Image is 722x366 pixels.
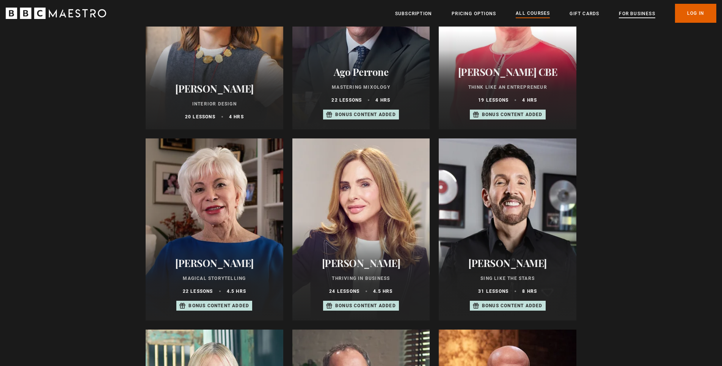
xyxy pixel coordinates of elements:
p: Bonus content added [482,302,543,309]
a: Pricing Options [452,10,496,17]
h2: [PERSON_NAME] [155,257,274,269]
h2: Ago Perrone [301,66,421,78]
p: 4 hrs [375,97,390,104]
p: Bonus content added [335,111,396,118]
p: 22 lessons [183,288,213,295]
a: Log In [675,4,716,23]
a: [PERSON_NAME] Sing Like the Stars 31 lessons 8 hrs Bonus content added [439,138,576,320]
h2: [PERSON_NAME] [155,83,274,94]
h2: [PERSON_NAME] [448,257,567,269]
p: 4.5 hrs [227,288,246,295]
a: [PERSON_NAME] Thriving in Business 24 lessons 4.5 hrs Bonus content added [292,138,430,320]
p: 4.5 hrs [373,288,392,295]
h2: [PERSON_NAME] [301,257,421,269]
p: Think Like an Entrepreneur [448,84,567,91]
p: 4 hrs [229,113,244,120]
p: Thriving in Business [301,275,421,282]
p: 24 lessons [329,288,359,295]
a: For business [619,10,655,17]
p: Bonus content added [335,302,396,309]
a: All Courses [516,9,550,18]
p: Interior Design [155,101,274,107]
p: 19 lessons [478,97,509,104]
p: Sing Like the Stars [448,275,567,282]
p: Bonus content added [482,111,543,118]
p: 20 lessons [185,113,215,120]
svg: BBC Maestro [6,8,106,19]
a: [PERSON_NAME] Magical Storytelling 22 lessons 4.5 hrs Bonus content added [146,138,283,320]
p: 4 hrs [522,97,537,104]
p: Mastering Mixology [301,84,421,91]
p: Magical Storytelling [155,275,274,282]
p: Bonus content added [188,302,249,309]
h2: [PERSON_NAME] CBE [448,66,567,78]
a: Subscription [395,10,432,17]
a: Gift Cards [570,10,599,17]
p: 8 hrs [522,288,537,295]
p: 31 lessons [478,288,509,295]
p: 22 lessons [331,97,362,104]
nav: Primary [395,4,716,23]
